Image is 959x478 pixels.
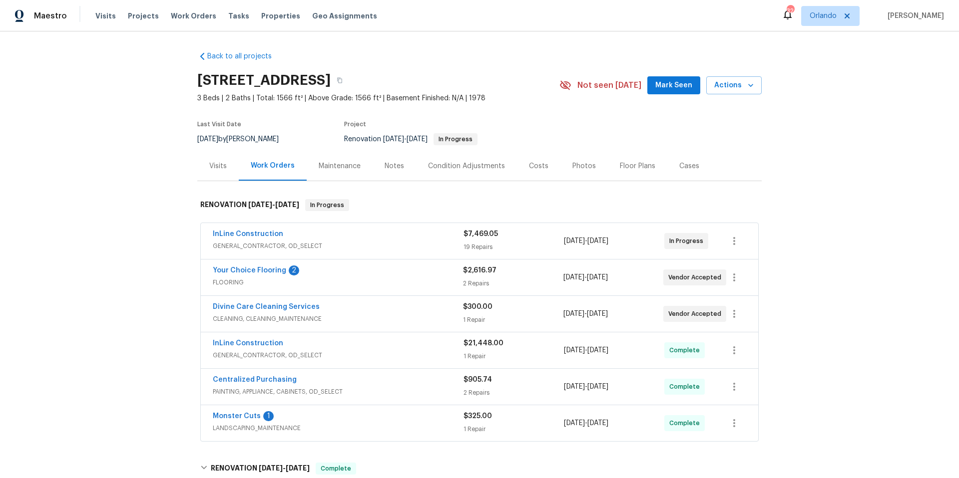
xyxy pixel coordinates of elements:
[647,76,700,95] button: Mark Seen
[464,340,503,347] span: $21,448.00
[319,161,361,171] div: Maintenance
[563,309,608,319] span: -
[286,465,310,472] span: [DATE]
[464,424,564,434] div: 1 Repair
[211,463,310,475] h6: RENOVATION
[463,303,492,310] span: $300.00
[213,314,463,324] span: CLEANING, CLEANING_MAINTENANCE
[464,231,498,238] span: $7,469.05
[587,274,608,281] span: [DATE]
[197,93,559,103] span: 3 Beds | 2 Baths | Total: 1566 ft² | Above Grade: 1566 ft² | Basement Finished: N/A | 1978
[275,201,299,208] span: [DATE]
[197,75,331,85] h2: [STREET_ADDRESS]
[248,201,299,208] span: -
[213,231,283,238] a: InLine Construction
[464,242,564,252] div: 19 Repairs
[464,413,492,420] span: $325.00
[564,420,585,427] span: [DATE]
[587,347,608,354] span: [DATE]
[463,267,496,274] span: $2,616.97
[248,201,272,208] span: [DATE]
[564,236,608,246] span: -
[563,310,584,317] span: [DATE]
[385,161,404,171] div: Notes
[563,274,584,281] span: [DATE]
[564,382,608,392] span: -
[331,71,349,89] button: Copy Address
[263,411,274,421] div: 1
[197,133,291,145] div: by [PERSON_NAME]
[564,383,585,390] span: [DATE]
[213,350,464,360] span: GENERAL_CONTRACTOR, OD_SELECT
[587,420,608,427] span: [DATE]
[464,376,492,383] span: $905.74
[213,340,283,347] a: InLine Construction
[344,136,478,143] span: Renovation
[464,351,564,361] div: 1 Repair
[620,161,655,171] div: Floor Plans
[787,6,794,16] div: 32
[564,238,585,244] span: [DATE]
[669,382,704,392] span: Complete
[317,464,355,474] span: Complete
[197,51,293,61] a: Back to all projects
[251,161,295,171] div: Work Orders
[259,465,283,472] span: [DATE]
[261,11,300,21] span: Properties
[213,303,320,310] a: Divine Care Cleaning Services
[259,465,310,472] span: -
[668,309,725,319] span: Vendor Accepted
[383,136,404,143] span: [DATE]
[383,136,428,143] span: -
[577,80,641,90] span: Not seen [DATE]
[213,267,286,274] a: Your Choice Flooring
[213,376,297,383] a: Centralized Purchasing
[810,11,837,21] span: Orlando
[197,189,762,221] div: RENOVATION [DATE]-[DATE]In Progress
[564,347,585,354] span: [DATE]
[34,11,67,21] span: Maestro
[655,79,692,92] span: Mark Seen
[197,136,218,143] span: [DATE]
[529,161,548,171] div: Costs
[587,383,608,390] span: [DATE]
[669,345,704,355] span: Complete
[407,136,428,143] span: [DATE]
[435,136,477,142] span: In Progress
[669,418,704,428] span: Complete
[587,238,608,244] span: [DATE]
[463,315,563,325] div: 1 Repair
[464,388,564,398] div: 2 Repairs
[128,11,159,21] span: Projects
[564,418,608,428] span: -
[706,76,762,95] button: Actions
[306,200,348,210] span: In Progress
[668,272,725,282] span: Vendor Accepted
[884,11,944,21] span: [PERSON_NAME]
[200,199,299,211] h6: RENOVATION
[312,11,377,21] span: Geo Assignments
[587,310,608,317] span: [DATE]
[213,423,464,433] span: LANDSCAPING_MAINTENANCE
[213,387,464,397] span: PAINTING, APPLIANCE, CABINETS, OD_SELECT
[714,79,754,92] span: Actions
[213,241,464,251] span: GENERAL_CONTRACTOR, OD_SELECT
[572,161,596,171] div: Photos
[669,236,707,246] span: In Progress
[213,277,463,287] span: FLOORING
[95,11,116,21] span: Visits
[564,345,608,355] span: -
[344,121,366,127] span: Project
[197,121,241,127] span: Last Visit Date
[463,278,563,288] div: 2 Repairs
[228,12,249,19] span: Tasks
[209,161,227,171] div: Visits
[171,11,216,21] span: Work Orders
[289,265,299,275] div: 2
[563,272,608,282] span: -
[428,161,505,171] div: Condition Adjustments
[213,413,261,420] a: Monster Cuts
[679,161,699,171] div: Cases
